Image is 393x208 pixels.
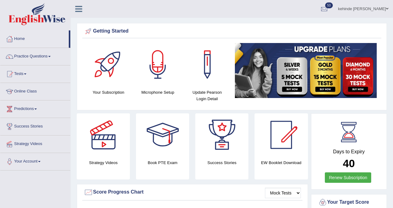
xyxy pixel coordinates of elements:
span: 53 [325,2,333,8]
h4: Days to Expiry [318,149,380,155]
h4: Your Subscription [87,89,130,96]
h4: Book PTE Exam [136,159,189,166]
a: Your Account [0,153,70,168]
a: Predictions [0,100,70,116]
h4: Update Pearson Login Detail [185,89,229,102]
h4: EW Booklet Download [255,159,308,166]
a: Home [0,30,69,46]
a: Online Class [0,83,70,98]
div: Getting Started [84,27,380,36]
a: Practice Questions [0,48,70,63]
a: Success Stories [0,118,70,133]
h4: Strategy Videos [77,159,130,166]
a: Renew Subscription [325,172,371,183]
a: Strategy Videos [0,135,70,151]
img: small5.jpg [235,43,377,98]
div: Score Progress Chart [84,188,301,197]
h4: Success Stories [195,159,248,166]
div: Your Target Score [318,198,380,207]
a: Tests [0,65,70,81]
b: 40 [343,157,355,169]
h4: Microphone Setup [136,89,180,96]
